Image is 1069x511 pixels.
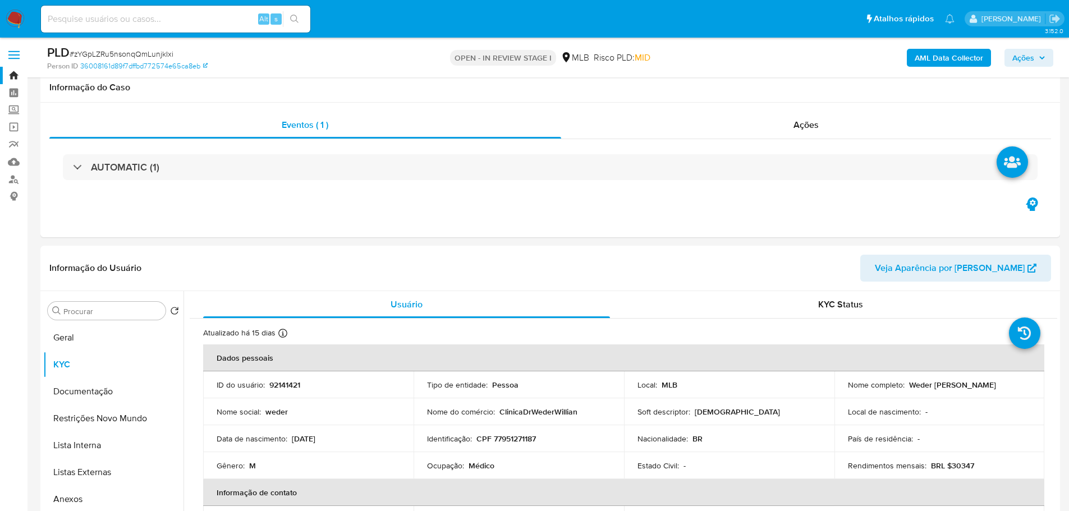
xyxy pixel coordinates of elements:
[683,461,686,471] p: -
[848,434,913,444] p: País de residência :
[49,263,141,274] h1: Informação do Usuário
[981,13,1045,24] p: lucas.portella@mercadolivre.com
[203,328,276,338] p: Atualizado há 15 dias
[91,161,159,173] h3: AUTOMATIC (1)
[47,61,78,71] b: Person ID
[499,407,577,417] p: ClinicaDrWederWillian
[63,306,161,316] input: Procurar
[917,434,920,444] p: -
[875,255,1025,282] span: Veja Aparência por [PERSON_NAME]
[427,434,472,444] p: Identificação :
[945,14,955,24] a: Notificações
[469,461,494,471] p: Médico
[391,298,423,311] span: Usuário
[274,13,278,24] span: s
[915,49,983,67] b: AML Data Collector
[818,298,863,311] span: KYC Status
[217,461,245,471] p: Gênero :
[259,13,268,24] span: Alt
[203,479,1044,506] th: Informação de contato
[43,405,183,432] button: Restrições Novo Mundo
[427,380,488,390] p: Tipo de entidade :
[47,43,70,61] b: PLD
[1012,49,1034,67] span: Ações
[170,306,179,319] button: Retornar ao pedido padrão
[662,380,677,390] p: MLB
[637,434,688,444] p: Nacionalidade :
[695,407,780,417] p: [DEMOGRAPHIC_DATA]
[925,407,928,417] p: -
[874,13,934,25] span: Atalhos rápidos
[637,407,690,417] p: Soft descriptor :
[427,461,464,471] p: Ocupação :
[265,407,288,417] p: weder
[217,380,265,390] p: ID do usuário :
[793,118,819,131] span: Ações
[41,12,310,26] input: Pesquise usuários ou casos...
[476,434,536,444] p: CPF 77951271187
[43,351,183,378] button: KYC
[1004,49,1053,67] button: Ações
[594,52,650,64] span: Risco PLD:
[43,378,183,405] button: Documentação
[909,380,996,390] p: Weder [PERSON_NAME]
[49,82,1051,93] h1: Informação do Caso
[848,407,921,417] p: Local de nascimento :
[217,407,261,417] p: Nome social :
[249,461,256,471] p: M
[203,344,1044,371] th: Dados pessoais
[635,51,650,64] span: MID
[848,461,926,471] p: Rendimentos mensais :
[43,324,183,351] button: Geral
[282,118,328,131] span: Eventos ( 1 )
[450,50,556,66] p: OPEN - IN REVIEW STAGE I
[52,306,61,315] button: Procurar
[561,52,589,64] div: MLB
[283,11,306,27] button: search-icon
[217,434,287,444] p: Data de nascimento :
[907,49,991,67] button: AML Data Collector
[692,434,703,444] p: BR
[427,407,495,417] p: Nome do comércio :
[637,380,657,390] p: Local :
[70,48,173,59] span: # zYGpLZRu5nsonqQmLunjkIxi
[492,380,519,390] p: Pessoa
[860,255,1051,282] button: Veja Aparência por [PERSON_NAME]
[43,459,183,486] button: Listas Externas
[43,432,183,459] button: Lista Interna
[63,154,1038,180] div: AUTOMATIC (1)
[292,434,315,444] p: [DATE]
[269,380,300,390] p: 92141421
[848,380,905,390] p: Nome completo :
[637,461,679,471] p: Estado Civil :
[1049,13,1061,25] a: Sair
[931,461,974,471] p: BRL $30347
[80,61,208,71] a: 36008161d89f7dffbd772574e65ca8eb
